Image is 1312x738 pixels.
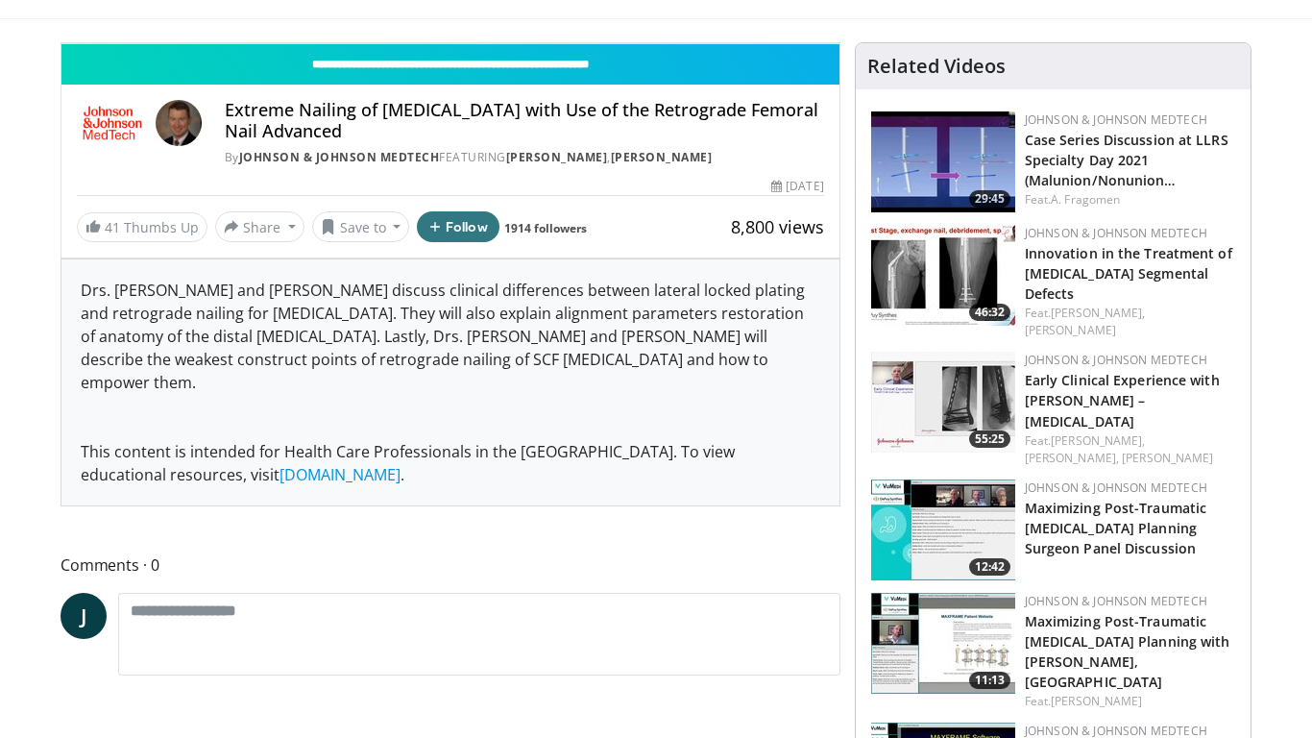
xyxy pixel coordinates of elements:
[61,593,107,639] a: J
[969,430,1010,448] span: 55:25
[1051,432,1145,449] a: [PERSON_NAME],
[871,480,1015,580] img: f1969ce8-01b3-4875-801a-5adda07d723a.150x105_q85_crop-smart_upscale.jpg
[215,211,304,242] button: Share
[1025,693,1235,710] div: Feat.
[105,218,120,236] span: 41
[871,593,1015,694] a: 11:13
[61,553,840,578] span: Comments 0
[1025,322,1116,338] a: [PERSON_NAME]
[156,100,202,146] img: Avatar
[969,558,1010,576] span: 12:42
[969,304,1010,321] span: 46:32
[312,211,410,242] button: Save to
[1051,191,1120,208] a: A. Fragomen
[1025,191,1235,209] div: Feat.
[61,259,839,505] div: Drs. [PERSON_NAME] and [PERSON_NAME] discuss clinical differences between lateral locked plating ...
[506,149,608,165] a: [PERSON_NAME]
[239,149,440,165] a: Johnson & Johnson MedTech
[1051,693,1142,709] a: [PERSON_NAME]
[771,178,823,195] div: [DATE]
[1025,225,1207,241] a: Johnson & Johnson MedTech
[871,111,1015,212] a: 29:45
[1025,352,1207,368] a: Johnson & Johnson MedTech
[504,220,587,236] a: 1914 followers
[871,352,1015,453] img: a1fe6fe8-dbe8-4212-b91c-cd16a0105dfe.150x105_q85_crop-smart_upscale.jpg
[1025,111,1207,128] a: Johnson & Johnson MedTech
[1051,305,1145,321] a: [PERSON_NAME],
[969,672,1010,689] span: 11:13
[1025,244,1232,303] a: Innovation in the Treatment of [MEDICAL_DATA] Segmental Defects
[1025,480,1207,496] a: Johnson & Johnson MedTech
[1025,131,1228,189] a: Case Series Discussion at LLRS Specialty Day 2021 (Malunion/Nonunion…
[867,55,1006,78] h4: Related Videos
[871,225,1015,326] a: 46:32
[1025,432,1235,467] div: Feat.
[1025,305,1235,339] div: Feat.
[1122,450,1213,466] a: [PERSON_NAME]
[871,593,1015,694] img: 9b707d18-822b-4dd5-9a35-f9c42637eec7.150x105_q85_crop-smart_upscale.jpg
[77,100,148,146] img: Johnson & Johnson MedTech
[871,480,1015,580] a: 12:42
[969,190,1010,208] span: 29:45
[1025,499,1207,557] a: Maximizing Post-Traumatic [MEDICAL_DATA] Planning Surgeon Panel Discussion
[611,149,713,165] a: [PERSON_NAME]
[417,211,499,242] button: Follow
[1025,371,1220,430] a: Early Clinical Experience with [PERSON_NAME] – [MEDICAL_DATA]
[1025,612,1230,691] a: Maximizing Post-Traumatic [MEDICAL_DATA] Planning with [PERSON_NAME], [GEOGRAPHIC_DATA]
[871,111,1015,212] img: 7a0c1574-0822-442f-b7dd-0b35ae7f75a9.150x105_q85_crop-smart_upscale.jpg
[225,100,824,141] h4: Extreme Nailing of [MEDICAL_DATA] with Use of the Retrograde Femoral Nail Advanced
[61,43,839,44] video-js: Video Player
[871,352,1015,453] a: 55:25
[731,215,824,238] span: 8,800 views
[77,212,207,242] a: 41 Thumbs Up
[225,149,824,166] div: By FEATURING ,
[279,464,401,485] a: [DOMAIN_NAME]
[871,225,1015,326] img: 680417f9-8db9-4d12-83e7-1cce226b0ea9.150x105_q85_crop-smart_upscale.jpg
[1025,593,1207,609] a: Johnson & Johnson MedTech
[1025,450,1119,466] a: [PERSON_NAME],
